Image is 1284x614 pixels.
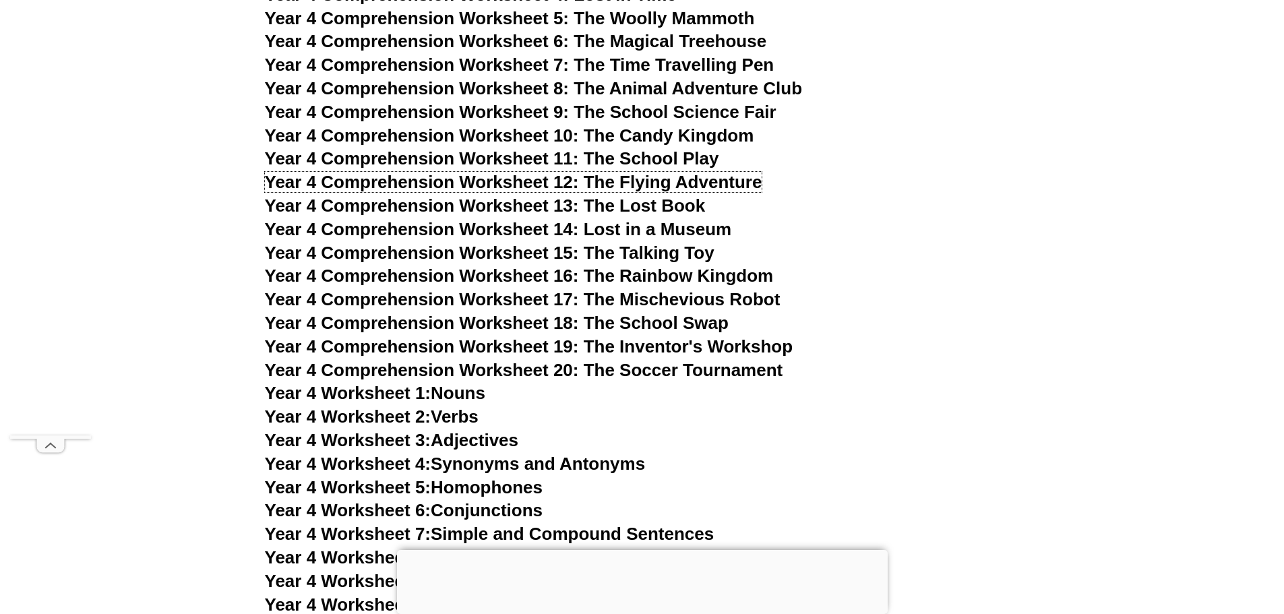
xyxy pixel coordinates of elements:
a: Year 4 Comprehension Worksheet 6: The Magical Treehouse [265,31,767,51]
span: Year 4 Worksheet 1: [265,383,431,403]
span: Year 4 Worksheet 9: [265,571,431,591]
span: Year 4 Worksheet 8: [265,547,431,567]
a: Year 4 Comprehension Worksheet 11: The School Play [265,148,719,168]
a: Year 4 Comprehension Worksheet 16: The Rainbow Kingdom [265,266,774,286]
a: Year 4 Worksheet 7:Simple and Compound Sentences [265,524,714,544]
iframe: Chat Widget [1060,462,1284,614]
a: Year 4 Worksheet 5:Homophones [265,477,543,497]
a: Year 4 Comprehension Worksheet 5: The Woolly Mammoth [265,8,755,28]
span: Year 4 Worksheet 6: [265,500,431,520]
a: Year 4 Worksheet 9:Prepositions [265,571,537,591]
a: Year 4 Worksheet 8:Pronouns [265,547,513,567]
a: Year 4 Worksheet 4:Synonyms and Antonyms [265,454,646,474]
span: Year 4 Worksheet 5: [265,477,431,497]
a: Year 4 Comprehension Worksheet 17: The Mischevious Robot [265,289,781,309]
a: Year 4 Comprehension Worksheet 13: The Lost Book [265,195,706,216]
span: Year 4 Worksheet 2: [265,406,431,427]
span: Year 4 Worksheet 7: [265,524,431,544]
a: Year 4 Worksheet 6:Conjunctions [265,500,543,520]
a: Year 4 Comprehension Worksheet 9: The School Science Fair [265,102,776,122]
a: Year 4 Comprehension Worksheet 15: The Talking Toy [265,243,714,263]
a: Year 4 Comprehension Worksheet 18: The School Swap [265,313,729,333]
a: Year 4 Comprehension Worksheet 7: The Time Travelling Pen [265,55,774,75]
span: Year 4 Worksheet 4: [265,454,431,474]
a: Year 4 Comprehension Worksheet 20: The Soccer Tournament [265,360,783,380]
a: Year 4 Comprehension Worksheet 8: The Animal Adventure Club [265,78,803,98]
a: Year 4 Comprehension Worksheet 10: The Candy Kingdom [265,125,754,146]
a: Year 4 Comprehension Worksheet 12: The Flying Adventure [265,172,762,192]
span: Year 4 Worksheet 3: [265,430,431,450]
a: Year 4 Worksheet 3:Adjectives [265,430,519,450]
a: Year 4 Worksheet 2:Verbs [265,406,479,427]
iframe: Advertisement [10,31,91,435]
iframe: Advertisement [397,550,888,611]
a: Year 4 Comprehension Worksheet 14: Lost in a Museum [265,219,732,239]
a: Year 4 Comprehension Worksheet 19: The Inventor's Workshop [265,336,793,357]
a: Year 4 Worksheet 1:Nouns [265,383,485,403]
